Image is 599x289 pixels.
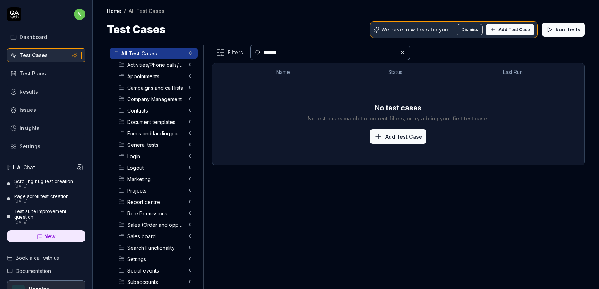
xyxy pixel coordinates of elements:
div: Drag to reorderSocial events0 [116,265,198,276]
a: Page scroll test creation[DATE] [7,193,85,204]
span: Add Test Case [498,26,530,33]
button: n [74,7,85,21]
div: Test suite improvement question [14,208,85,220]
span: Projects [127,187,185,194]
a: Scrolling bug test creation[DATE] [7,178,85,189]
h3: No test cases [375,103,421,113]
h4: AI Chat [17,164,35,171]
span: 0 [186,278,195,286]
div: Drag to reorderSales board0 [116,230,198,242]
th: Status [381,63,496,81]
div: Drag to reorderActivities/Phone calls/Tasks0 [116,59,198,70]
div: Drag to reorderSettings0 [116,253,198,265]
div: Drag to reorderSales (Order and opportunities)0 [116,219,198,230]
span: Add Test Case [385,133,422,140]
button: Add Test Case [370,129,426,144]
div: Dashboard [20,33,47,41]
a: Book a call with us [7,254,85,261]
span: Sales board [127,233,185,240]
div: Drag to reorderDocument templates0 [116,116,198,128]
span: 0 [186,175,195,183]
th: Last Run [496,63,570,81]
div: Drag to reorderRole Permissions0 [116,208,198,219]
span: Document templates [127,118,185,126]
div: Insights [20,124,40,132]
a: Settings [7,139,85,153]
span: 0 [186,129,195,138]
div: No test cases match the current filters, or try adding your first test case. [308,115,488,122]
span: Appointments [127,73,185,80]
div: Drag to reorderMarketing0 [116,173,198,185]
div: Test Cases [20,51,48,59]
button: Run Tests [542,23,585,37]
div: [DATE] [14,220,85,225]
span: Social events [127,267,185,274]
span: 0 [186,220,195,229]
span: 0 [186,106,195,115]
a: Dashboard [7,30,85,44]
div: Drag to reorderForms and landing pages0 [116,128,198,139]
div: Page scroll test creation [14,193,69,199]
span: 0 [186,95,195,103]
span: Sales (Order and opportunities) [127,221,185,229]
span: All Test Cases [121,50,185,57]
div: Drag to reorderSearch Functionality0 [116,242,198,253]
span: 0 [186,255,195,263]
a: Home [107,7,121,14]
span: 0 [186,163,195,172]
div: [DATE] [14,184,73,189]
span: 0 [186,49,195,58]
span: Company Management [127,95,185,103]
span: 0 [186,140,195,149]
span: Campaigns and call lists [127,84,185,91]
span: 0 [186,209,195,218]
span: New [44,233,56,240]
a: Test Cases [7,48,85,62]
div: Settings [20,143,40,150]
div: / [124,7,126,14]
div: Drag to reorderAppointments0 [116,70,198,82]
span: Marketing [127,175,185,183]
span: General tests [127,141,185,149]
span: Forms and landing pages [127,130,185,137]
span: 0 [186,266,195,275]
a: Results [7,85,85,99]
div: Drag to reorderCampaigns and call lists0 [116,82,198,93]
span: Documentation [16,267,51,275]
div: Drag to reorderLogin0 [116,150,198,162]
span: 0 [186,243,195,252]
div: All Test Cases [129,7,164,14]
div: Test Plans [20,70,46,77]
div: Drag to reorderProjects0 [116,185,198,196]
span: Activities/Phone calls/Tasks [127,61,185,69]
p: We have new tests for you! [381,27,450,32]
span: 0 [186,118,195,126]
span: Login [127,153,185,160]
span: 0 [186,152,195,160]
div: Drag to reorderCompany Management0 [116,93,198,105]
a: Issues [7,103,85,117]
h1: Test Cases [107,21,165,38]
div: Drag to reorderLogout0 [116,162,198,173]
span: Report centre [127,198,185,206]
div: Results [20,88,38,95]
span: 0 [186,83,195,92]
span: Contacts [127,107,185,114]
button: Dismiss [457,24,483,35]
div: [DATE] [14,199,69,204]
th: Name [269,63,381,81]
div: Scrolling bug test creation [14,178,73,184]
span: Settings [127,255,185,263]
span: Role Permissions [127,210,185,217]
div: Issues [20,106,36,114]
a: Documentation [7,267,85,275]
div: Drag to reorderSubaccounts0 [116,276,198,288]
div: Drag to reorderGeneral tests0 [116,139,198,150]
a: Test Plans [7,66,85,80]
a: Test suite improvement question[DATE] [7,208,85,225]
span: 0 [186,198,195,206]
button: Add Test Case [486,24,534,35]
span: 0 [186,72,195,80]
span: Search Functionality [127,244,185,251]
span: Book a call with us [16,254,59,261]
